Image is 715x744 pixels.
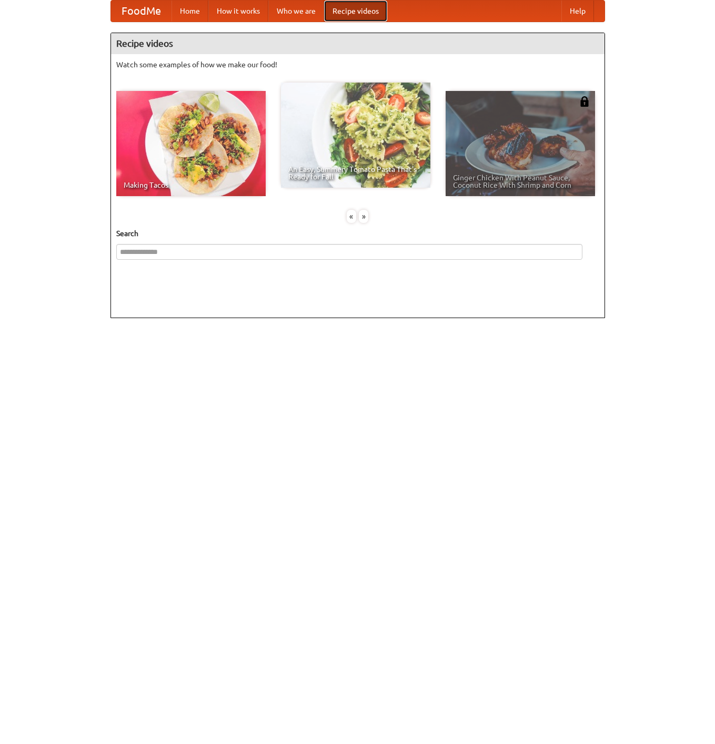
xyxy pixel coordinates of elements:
a: Who we are [268,1,324,22]
a: Recipe videos [324,1,387,22]
div: « [347,210,356,223]
h5: Search [116,228,599,239]
a: How it works [208,1,268,22]
a: Making Tacos [116,91,266,196]
a: Home [172,1,208,22]
span: Making Tacos [124,181,258,189]
span: An Easy, Summery Tomato Pasta That's Ready for Fall [288,166,423,180]
a: FoodMe [111,1,172,22]
img: 483408.png [579,96,590,107]
h4: Recipe videos [111,33,605,54]
div: » [359,210,368,223]
a: Help [561,1,594,22]
a: An Easy, Summery Tomato Pasta That's Ready for Fall [281,83,430,188]
p: Watch some examples of how we make our food! [116,59,599,70]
